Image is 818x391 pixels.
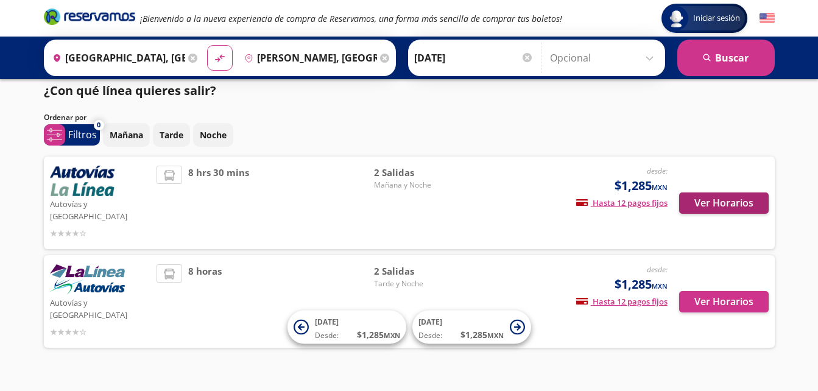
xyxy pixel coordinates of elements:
em: desde: [647,166,668,176]
img: Autovías y La Línea [50,264,125,295]
span: Tarde y Noche [374,278,459,289]
button: Noche [193,123,233,147]
a: Brand Logo [44,7,135,29]
small: MXN [652,183,668,192]
span: Desde: [418,330,442,341]
span: 0 [97,120,100,130]
span: $ 1,285 [460,328,504,341]
button: [DATE]Desde:$1,285MXN [287,311,406,344]
span: Desde: [315,330,339,341]
span: $1,285 [615,177,668,195]
input: Buscar Origen [48,43,185,73]
p: Tarde [160,129,183,141]
span: 2 Salidas [374,166,459,180]
img: Autovías y La Línea [50,166,115,196]
input: Opcional [550,43,659,73]
p: Mañana [110,129,143,141]
button: Tarde [153,123,190,147]
input: Elegir Fecha [414,43,534,73]
em: desde: [647,264,668,275]
span: Mañana y Noche [374,180,459,191]
span: 8 hrs 30 mins [188,166,249,240]
i: Brand Logo [44,7,135,26]
p: Noche [200,129,227,141]
button: Ver Horarios [679,291,769,312]
p: Filtros [68,127,97,142]
p: Autovías y [GEOGRAPHIC_DATA] [50,196,151,222]
span: Hasta 12 pagos fijos [576,296,668,307]
button: Ver Horarios [679,192,769,214]
span: [DATE] [315,317,339,327]
input: Buscar Destino [239,43,377,73]
span: $ 1,285 [357,328,400,341]
p: ¿Con qué línea quieres salir? [44,82,216,100]
small: MXN [487,331,504,340]
button: Mañana [103,123,150,147]
p: Ordenar por [44,112,86,123]
span: [DATE] [418,317,442,327]
button: English [760,11,775,26]
button: 0Filtros [44,124,100,146]
span: Hasta 12 pagos fijos [576,197,668,208]
p: Autovías y [GEOGRAPHIC_DATA] [50,295,151,321]
span: Iniciar sesión [688,12,745,24]
small: MXN [384,331,400,340]
em: ¡Bienvenido a la nueva experiencia de compra de Reservamos, una forma más sencilla de comprar tus... [140,13,562,24]
button: Buscar [677,40,775,76]
button: [DATE]Desde:$1,285MXN [412,311,531,344]
span: 8 horas [188,264,222,339]
span: $1,285 [615,275,668,294]
span: 2 Salidas [374,264,459,278]
small: MXN [652,281,668,291]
